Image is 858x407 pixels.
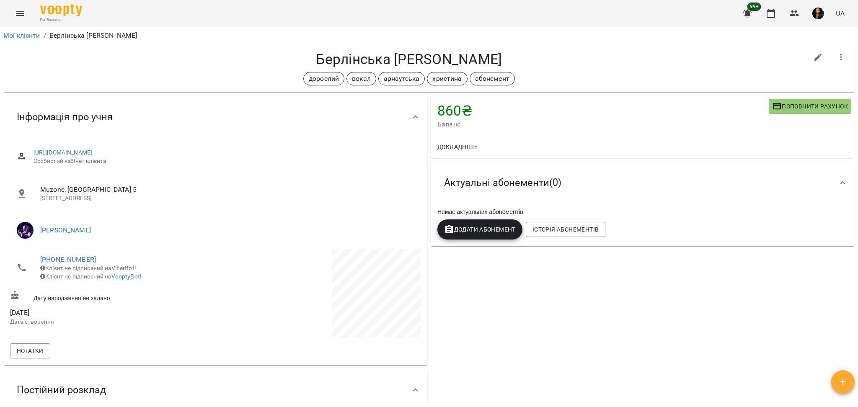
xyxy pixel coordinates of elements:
[44,31,46,41] li: /
[3,95,427,139] div: Інформація про учня
[8,289,215,304] div: Дату народження не задано
[40,17,82,23] span: For Business
[436,206,850,218] div: Немає актуальних абонементів
[10,318,214,326] p: Дата створення
[836,9,845,18] span: UA
[352,74,371,84] p: вокал
[470,72,515,85] div: абонемент
[40,255,96,263] a: [PHONE_NUMBER]
[34,157,414,165] span: Особистий кабінет клієнта
[40,194,414,203] p: [STREET_ADDRESS]
[3,31,40,39] a: Мої клієнти
[437,102,769,119] h4: 860 ₴
[812,8,824,19] img: 0e55e402c6d6ea647f310bbb168974a3.jpg
[303,72,344,85] div: дорослий
[769,99,851,114] button: Поповнити рахунок
[437,219,522,240] button: Додати Абонемент
[437,142,478,152] span: Докладніше
[378,72,425,85] div: арнаутська
[40,185,414,195] span: Muzone, [GEOGRAPHIC_DATA] 5
[772,101,848,111] span: Поповнити рахунок
[10,51,808,68] h4: Берлінська [PERSON_NAME]
[17,111,113,124] span: Інформація про учня
[111,273,140,280] a: VooptyBot
[34,149,93,156] a: [URL][DOMAIN_NAME]
[747,3,761,11] span: 99+
[17,222,34,239] img: Христина Андреєва
[17,384,106,397] span: Постійний розклад
[10,343,50,358] button: Нотатки
[3,31,855,41] nav: breadcrumb
[49,31,137,41] p: Берлінська [PERSON_NAME]
[444,176,561,189] span: Актуальні абонементи ( 0 )
[10,3,30,23] button: Menu
[526,222,605,237] button: Історія абонементів
[309,74,339,84] p: дорослий
[427,72,467,85] div: христина
[532,224,599,234] span: Історія абонементів
[40,273,142,280] span: Клієнт не підписаний на !
[437,119,769,129] span: Баланс
[432,74,462,84] p: христина
[832,5,848,21] button: UA
[384,74,419,84] p: арнаутська
[434,139,481,155] button: Докладніше
[10,308,214,318] span: [DATE]
[444,224,516,234] span: Додати Абонемент
[40,226,91,234] a: [PERSON_NAME]
[346,72,376,85] div: вокал
[40,265,136,271] span: Клієнт не підписаний на ViberBot!
[17,346,44,356] span: Нотатки
[475,74,509,84] p: абонемент
[431,161,855,204] div: Актуальні абонементи(0)
[40,4,82,16] img: Voopty Logo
